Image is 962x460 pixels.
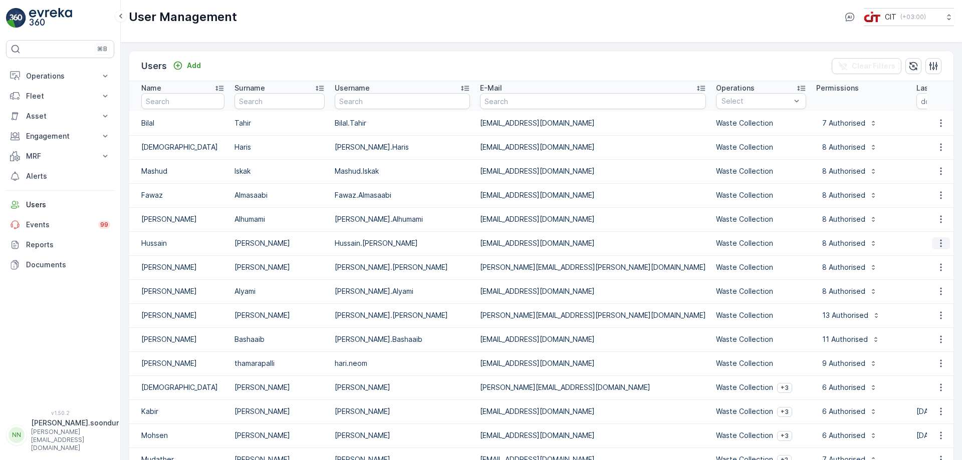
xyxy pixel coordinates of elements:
p: Waste Collection [716,142,773,152]
p: Waste Collection [716,358,773,368]
p: Alerts [26,171,110,181]
p: 8 Authorised [822,238,865,248]
p: Fleet [26,91,94,101]
p: Add [187,61,201,71]
input: Search [335,93,470,109]
p: thamarapalli [234,358,325,368]
input: Search [141,93,224,109]
p: 11 Authorised [822,334,868,344]
p: Haris [234,142,325,152]
p: [PERSON_NAME].Bashaaib [335,334,470,344]
p: Bilal.Tahir [335,118,470,128]
p: [EMAIL_ADDRESS][DOMAIN_NAME] [480,118,706,128]
a: Events99 [6,215,114,235]
button: Add [169,60,205,72]
p: Waste Collection [716,286,773,296]
p: Mashud [141,166,224,176]
p: [PERSON_NAME] [141,310,224,320]
p: Documents [26,260,110,270]
button: Fleet [6,86,114,106]
p: [PERSON_NAME].soondur [31,418,119,428]
img: logo [6,8,26,28]
p: [PERSON_NAME] [335,382,470,392]
button: 8 Authorised [816,259,883,275]
p: E-Mail [480,83,502,93]
button: 7 Authorised [816,115,883,131]
button: Engagement [6,126,114,146]
a: Users [6,195,114,215]
button: 8 Authorised [816,283,883,299]
p: Clear Filters [852,61,895,71]
p: [EMAIL_ADDRESS][DOMAIN_NAME] [480,238,706,248]
button: 6 Authorised [816,379,883,395]
p: Asset [26,111,94,121]
p: [PERSON_NAME] [234,406,325,416]
button: Clear Filters [832,58,901,74]
p: Name [141,83,161,93]
span: +3 [781,408,789,416]
p: [PERSON_NAME] [141,334,224,344]
p: Users [141,59,167,73]
button: 8 Authorised [816,139,883,155]
p: Fawaz [141,190,224,200]
p: [PERSON_NAME].Alyami [335,286,470,296]
p: [PERSON_NAME] [335,406,470,416]
div: NN [9,427,25,443]
p: 8 Authorised [822,166,865,176]
span: +3 [781,432,789,440]
button: NN[PERSON_NAME].soondur[PERSON_NAME][EMAIL_ADDRESS][DOMAIN_NAME] [6,418,114,452]
p: [PERSON_NAME] [141,358,224,368]
span: v 1.50.2 [6,410,114,416]
p: Waste Collection [716,310,773,320]
p: 7 Authorised [822,118,865,128]
p: hari.neom [335,358,470,368]
p: Alyami [234,286,325,296]
button: CIT(+03:00) [864,8,954,26]
p: [PERSON_NAME] [234,310,325,320]
p: [EMAIL_ADDRESS][DOMAIN_NAME] [480,430,706,440]
button: 6 Authorised [816,427,883,443]
button: MRF [6,146,114,166]
p: Reports [26,240,110,250]
p: Kabir [141,406,224,416]
button: Asset [6,106,114,126]
p: Hussain.[PERSON_NAME] [335,238,470,248]
p: [PERSON_NAME] [234,430,325,440]
p: [PERSON_NAME][EMAIL_ADDRESS][DOMAIN_NAME] [31,428,119,452]
button: 6 Authorised [816,403,883,419]
p: [PERSON_NAME][EMAIL_ADDRESS][DOMAIN_NAME] [480,382,706,392]
img: logo_light-DOdMpM7g.png [29,8,72,28]
p: [PERSON_NAME].Haris [335,142,470,152]
p: 8 Authorised [822,286,865,296]
button: 8 Authorised [816,235,883,251]
p: Mohsen [141,430,224,440]
p: [PERSON_NAME] [141,286,224,296]
button: Operations [6,66,114,86]
p: Tahir [234,118,325,128]
p: [EMAIL_ADDRESS][DOMAIN_NAME] [480,166,706,176]
p: [PERSON_NAME][EMAIL_ADDRESS][PERSON_NAME][DOMAIN_NAME] [480,262,706,272]
input: Search [480,93,706,109]
p: Engagement [26,131,94,141]
p: [PERSON_NAME] [141,262,224,272]
p: [PERSON_NAME].[PERSON_NAME] [335,310,470,320]
p: Mashud.Iskak [335,166,470,176]
p: Operations [716,83,755,93]
p: 9 Authorised [822,358,865,368]
p: 13 Authorised [822,310,868,320]
p: [DEMOGRAPHIC_DATA] [141,382,224,392]
p: 8 Authorised [822,190,865,200]
p: [PERSON_NAME].[PERSON_NAME] [335,262,470,272]
p: Users [26,200,110,210]
p: Hussain [141,238,224,248]
a: Documents [6,255,114,275]
p: Waste Collection [716,406,773,416]
p: 8 Authorised [822,214,865,224]
p: [PERSON_NAME] [335,430,470,440]
p: 8 Authorised [822,142,865,152]
p: Iskak [234,166,325,176]
p: User Management [129,9,237,25]
p: [EMAIL_ADDRESS][DOMAIN_NAME] [480,142,706,152]
p: Select [722,96,791,106]
p: CIT [885,12,896,22]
